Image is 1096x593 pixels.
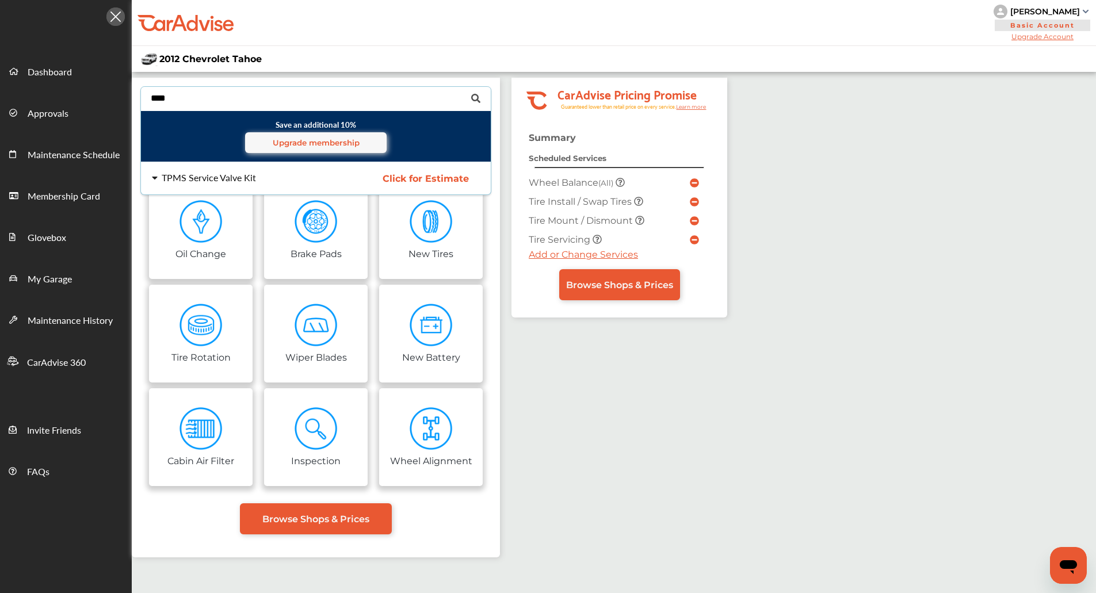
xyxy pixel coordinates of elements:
[285,350,347,363] div: Wiper Blades
[994,32,1091,41] span: Upgrade Account
[28,148,120,163] span: Maintenance Schedule
[410,304,453,347] img: NX+4s2Ya++R3Ya3rlPlcYdj2V9n9vqA38MHjAXQAAAABJRU5ErkJggg==
[1,133,131,174] a: Maintenance Schedule
[262,514,369,525] span: Browse Shops & Prices
[140,52,158,66] img: mobile_7751_st0640_046.jpg
[180,304,223,347] img: ASPTpwwLVD94AAAAAElFTkSuQmCC
[28,106,68,121] span: Approvals
[150,119,482,153] small: Save an additional 10%
[1083,10,1089,13] img: sCxJUJ+qAmfqhQGDUl18vwLg4ZYJ6CxN7XmbOMBAAAAAElFTkSuQmCC
[994,5,1007,18] img: knH8PDtVvWoAbQRylUukY18CTiRevjo20fAtgn5MLBQj4uumYvk2MzTtcAIzfGAtb1XOLVMAvhLuqoNAbL4reqehy0jehNKdM...
[529,177,616,188] span: Wheel Balance
[557,83,697,104] tspan: CarAdvise Pricing Promise
[529,154,606,163] strong: Scheduled Services
[28,272,72,287] span: My Garage
[529,234,593,245] span: Tire Servicing
[28,189,100,204] span: Membership Card
[295,200,338,243] img: wBxtUMBELdeMgAAAABJRU5ErkJggg==
[27,423,81,438] span: Invite Friends
[676,104,707,110] tspan: Learn more
[167,453,234,466] div: Cabin Air Filter
[390,453,472,466] div: Wheel Alignment
[410,407,453,450] img: wOSvEehpHHUGwAAAABJRU5ErkJggg==
[180,200,223,243] img: wcoFAocxp4P6AAAAABJRU5ErkJggg==
[529,215,635,226] span: Tire Mount / Dismount
[291,246,342,259] div: Brake Pads
[27,355,86,370] span: CarAdvise 360
[561,103,676,110] tspan: Guaranteed lower than retail price on every service.
[291,453,341,466] div: Inspection
[27,465,49,480] span: FAQs
[273,138,360,147] span: Upgrade membership
[171,350,231,363] div: Tire Rotation
[383,173,469,184] span: Click for Estimate
[1,174,131,216] a: Membership Card
[402,350,460,363] div: New Battery
[566,280,673,290] span: Browse Shops & Prices
[1050,547,1087,584] iframe: Button to launch messaging window
[245,132,387,153] a: Upgrade membership
[159,53,262,64] span: 2012 Chevrolet Tahoe
[559,269,680,300] a: Browse Shops & Prices
[28,65,72,80] span: Dashboard
[295,304,338,347] img: T5xB6yrcwAAAAABJRU5ErkJggg==
[379,388,483,486] a: Wheel Alignment
[408,246,453,259] div: New Tires
[264,181,368,279] a: Brake Pads
[1,299,131,340] a: Maintenance History
[529,196,634,207] span: Tire Install / Swap Tires
[295,407,338,450] img: h2VH4H9IKrS5PeYdegAAAABJRU5ErkJggg==
[175,246,226,259] div: Oil Change
[379,181,483,279] a: New Tires
[1,50,131,91] a: Dashboard
[264,388,368,486] a: Inspection
[28,231,66,246] span: Glovebox
[149,181,253,279] a: Oil Change
[180,407,223,450] img: DxW3bQHYXT2PAAAAAElFTkSuQmCC
[149,388,253,486] a: Cabin Air Filter
[1,216,131,257] a: Glovebox
[28,313,113,328] span: Maintenance History
[410,200,453,243] img: C9BGlyV+GqWIAAAAABJRU5ErkJggg==
[1,91,131,133] a: Approvals
[106,7,125,26] img: Icon.5fd9dcc7.svg
[240,503,392,534] a: Browse Shops & Prices
[529,249,638,260] a: Add or Change Services
[995,20,1090,31] span: Basic Account
[264,285,368,382] a: Wiper Blades
[162,173,256,182] div: TPMS Service Valve Kit
[598,178,613,188] small: (All)
[379,285,483,382] a: New Battery
[1010,6,1080,17] div: [PERSON_NAME]
[529,132,576,143] strong: Summary
[149,285,253,382] a: Tire Rotation
[1,257,131,299] a: My Garage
